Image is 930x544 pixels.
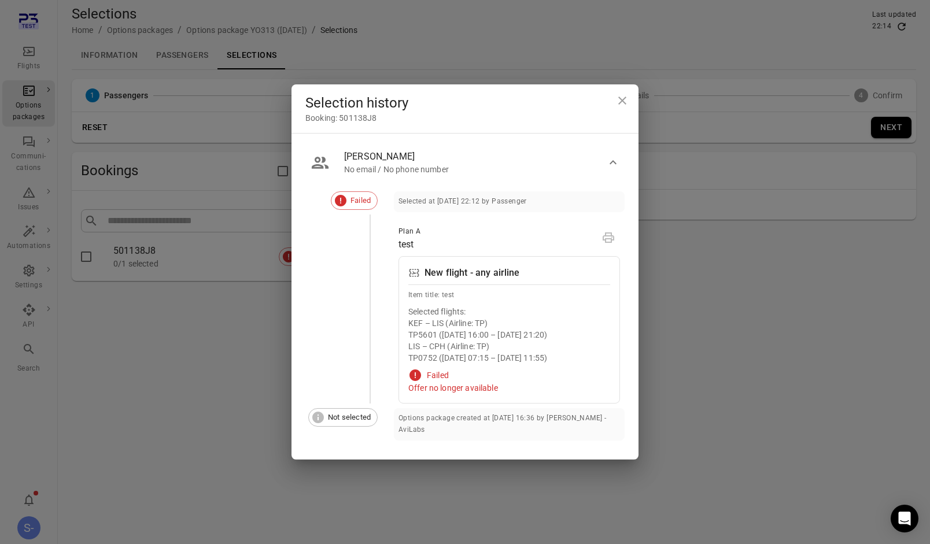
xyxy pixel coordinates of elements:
button: Close dialog [611,89,634,112]
div: Failed [427,369,449,381]
div: Selected flights: [408,306,610,317]
div: KEF – LIS (Airline: TP) [408,317,610,329]
div: TP0752 ([DATE] 07:15 – [DATE] 11:55) [408,352,610,364]
div: Options package created at [DATE] 16:36 by [PERSON_NAME] - AviLabs [398,413,620,436]
div: New flight - any airline [425,266,520,280]
div: Plan A [398,226,420,238]
span: There are no Selected or Resolved Items to print [597,226,620,251]
span: Failed [344,195,377,206]
div: Booking: 501138J8 [305,112,625,124]
div: LIS – CPH (Airline: TP) [408,341,610,352]
div: Item title: test [408,290,610,301]
span: Not selected [322,412,377,423]
div: No email / No phone number [344,164,606,175]
button: [PERSON_NAME]No email / No phone number [305,143,625,182]
div: [PERSON_NAME]No email / No phone number [305,182,625,450]
div: Open Intercom Messenger [891,505,918,532]
div: [PERSON_NAME] [344,150,606,164]
div: TP5601 ([DATE] 16:00 – [DATE] 21:20) [408,329,610,341]
div: test [398,238,420,251]
div: Offer no longer available [408,382,610,394]
div: Selection history [305,94,625,112]
div: Selected at [DATE] 22:12 by Passenger [398,196,527,208]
